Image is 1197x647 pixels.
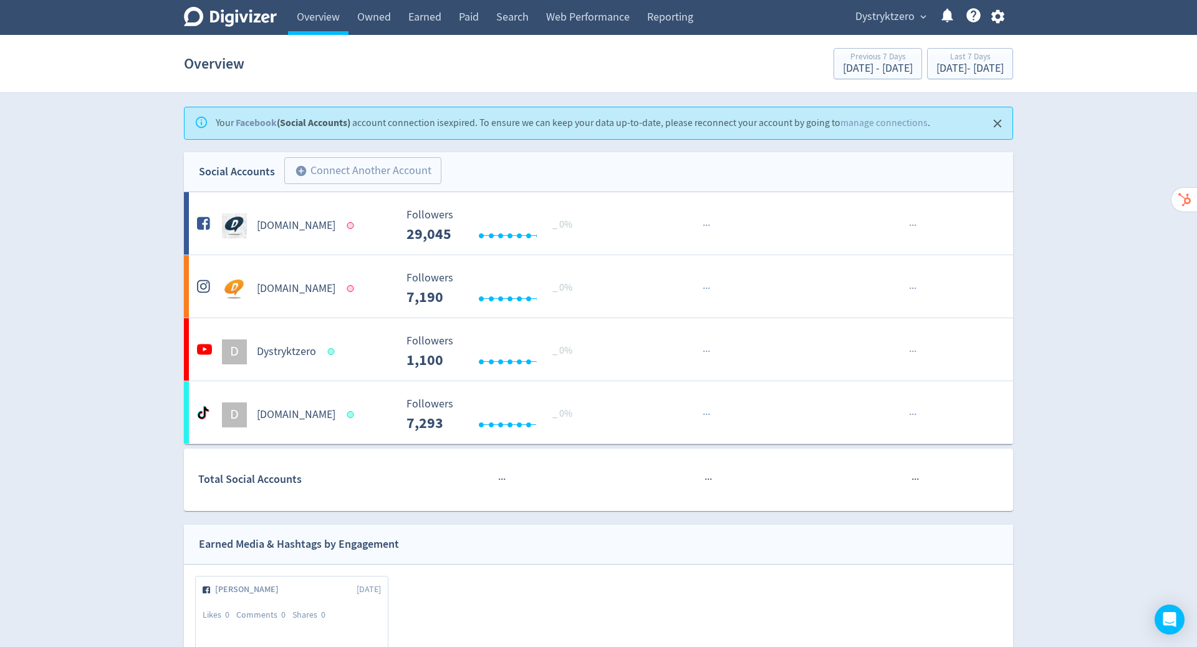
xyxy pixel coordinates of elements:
span: · [704,472,707,487]
span: _ 0% [552,218,572,231]
div: Likes [203,609,236,621]
button: Dystryktzero [851,7,930,27]
span: add_circle [295,165,307,177]
span: · [708,344,710,359]
img: Dystryktzero.pl undefined [222,276,247,301]
span: · [708,407,710,422]
span: [DATE] [357,583,381,596]
h5: [DOMAIN_NAME] [257,281,335,296]
div: Your account connection is expired . To ensure we can keep your data up-to-date, please reconnect... [216,111,930,135]
span: · [911,281,914,296]
span: Data last synced: 22 Aug 2025, 7:01am (AEST) [347,411,358,418]
button: Previous 7 Days[DATE] - [DATE] [834,48,922,79]
div: Previous 7 Days [843,52,913,63]
svg: Followers --- [400,209,587,242]
div: Comments [236,609,292,621]
a: Facebook [236,116,277,129]
span: · [914,472,916,487]
span: Dystryktzero [855,7,915,27]
span: · [708,218,710,233]
span: · [705,344,708,359]
span: · [916,472,919,487]
span: · [914,218,916,233]
span: Data last synced: 21 Aug 2025, 9:02am (AEST) [347,285,358,292]
button: Connect Another Account [284,157,441,185]
svg: Followers --- [400,335,587,368]
svg: Followers --- [400,272,587,305]
h5: [DOMAIN_NAME] [257,218,335,233]
span: [PERSON_NAME] [215,583,286,596]
a: Dystryktzero.pl undefined[DOMAIN_NAME] Followers --- _ 0% Followers 7,190 ······ [184,255,1013,318]
span: · [703,281,705,296]
div: Last 7 Days [936,52,1004,63]
span: · [705,218,708,233]
a: Dystryktzero.pl undefined[DOMAIN_NAME] Followers --- _ 0% Followers 29,045 ······ [184,192,1013,255]
a: manage connections [840,117,928,129]
span: Data last synced: 21 Aug 2025, 8:01am (AEST) [347,222,358,229]
div: D [222,339,247,364]
a: Connect Another Account [275,159,441,185]
span: · [909,407,911,422]
h5: Dystryktzero [257,344,316,359]
span: 0 [321,609,325,620]
span: · [909,344,911,359]
span: · [707,472,709,487]
span: 0 [225,609,229,620]
span: · [501,472,503,487]
button: Close [988,114,1008,134]
span: · [708,281,710,296]
span: · [911,344,914,359]
span: · [705,407,708,422]
span: · [911,472,914,487]
a: D[DOMAIN_NAME] Followers --- _ 0% Followers 7,293 ······ [184,381,1013,444]
span: · [703,407,705,422]
span: · [703,218,705,233]
span: _ 0% [552,407,572,420]
span: · [914,344,916,359]
span: · [709,472,712,487]
span: · [914,281,916,296]
span: · [914,407,916,422]
span: _ 0% [552,281,572,294]
div: Open Intercom Messenger [1155,605,1185,635]
div: Earned Media & Hashtags by Engagement [199,535,399,553]
svg: Followers --- [400,398,587,431]
span: · [911,218,914,233]
span: · [705,281,708,296]
span: · [498,472,501,487]
span: · [703,344,705,359]
div: [DATE] - [DATE] [936,63,1004,74]
span: · [909,281,911,296]
span: expand_more [918,11,929,22]
span: · [909,218,911,233]
h1: Overview [184,44,244,84]
span: 0 [281,609,286,620]
h5: [DOMAIN_NAME] [257,407,335,422]
span: · [911,407,914,422]
div: Shares [292,609,332,621]
div: [DATE] - [DATE] [843,63,913,74]
a: DDystryktzero Followers --- _ 0% Followers 1,100 ······ [184,318,1013,381]
div: D [222,402,247,427]
span: Data last synced: 22 Aug 2025, 3:01am (AEST) [328,348,339,355]
span: _ 0% [552,344,572,357]
button: Last 7 Days[DATE]- [DATE] [927,48,1013,79]
img: Dystryktzero.pl undefined [222,213,247,238]
div: Total Social Accounts [198,470,397,489]
div: Social Accounts [199,163,275,181]
span: · [503,472,506,487]
strong: (Social Accounts) [236,116,350,129]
